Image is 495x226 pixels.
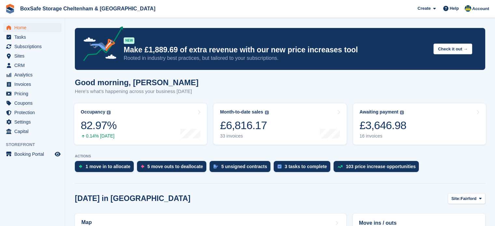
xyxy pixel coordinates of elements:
a: menu [3,70,62,79]
span: Tasks [14,33,53,42]
button: Check it out → [433,44,472,54]
span: Settings [14,117,53,126]
a: menu [3,89,62,98]
a: Preview store [54,150,62,158]
div: £6,816.17 [220,119,268,132]
p: Make £1,889.69 of extra revenue with our new price increases tool [124,45,428,55]
span: Account [472,6,489,12]
span: Invoices [14,80,53,89]
img: price_increase_opportunities-93ffe204e8149a01c8c9dc8f82e8f89637d9d84a8eef4429ea346261dce0b2c0.svg [337,165,343,168]
span: Pricing [14,89,53,98]
img: icon-info-grey-7440780725fd019a000dd9b08b2336e03edf1995a4989e88bcd33f0948082b44.svg [400,111,404,114]
a: 1 move in to allocate [75,161,137,175]
span: Create [418,5,431,12]
a: menu [3,23,62,32]
img: move_ins_to_allocate_icon-fdf77a2bb77ea45bf5b3d319d69a93e2d87916cf1d5bf7949dd705db3b84f3ca.svg [79,165,82,168]
a: menu [3,42,62,51]
span: Help [450,5,459,12]
a: menu [3,127,62,136]
a: 5 move outs to deallocate [137,161,210,175]
span: Site: [451,195,461,202]
a: Occupancy 82.97% 0.14% [DATE] [74,103,207,145]
h1: Good morning, [PERSON_NAME] [75,78,199,87]
img: icon-info-grey-7440780725fd019a000dd9b08b2336e03edf1995a4989e88bcd33f0948082b44.svg [265,111,269,114]
div: 1 move in to allocate [86,164,131,169]
p: Here's what's happening across your business [DATE] [75,88,199,95]
div: 33 invoices [220,133,268,139]
div: 82.97% [81,119,117,132]
p: Rooted in industry best practices, but tailored to your subscriptions. [124,55,428,62]
img: task-75834270c22a3079a89374b754ae025e5fb1db73e45f91037f5363f120a921f8.svg [278,165,282,168]
div: Month-to-date sales [220,109,263,115]
h2: Map [81,219,92,225]
a: menu [3,108,62,117]
p: ACTIONS [75,154,485,158]
span: Booking Portal [14,150,53,159]
span: Protection [14,108,53,117]
img: contract_signature_icon-13c848040528278c33f63329250d36e43548de30e8caae1d1a13099fd9432cc5.svg [213,165,218,168]
div: NEW [124,37,134,44]
a: menu [3,51,62,60]
h2: [DATE] in [GEOGRAPHIC_DATA] [75,194,190,203]
div: 0.14% [DATE] [81,133,117,139]
span: Fairford [461,195,476,202]
a: 3 tasks to complete [274,161,334,175]
div: £3,646.98 [360,119,406,132]
img: move_outs_to_deallocate_icon-f764333ba52eb49d3ac5e1228854f67142a1ed5810a6f6cc68b1a99e826820c5.svg [141,165,144,168]
span: Analytics [14,70,53,79]
div: 5 unsigned contracts [221,164,267,169]
a: menu [3,117,62,126]
span: CRM [14,61,53,70]
span: Capital [14,127,53,136]
img: icon-info-grey-7440780725fd019a000dd9b08b2336e03edf1995a4989e88bcd33f0948082b44.svg [107,111,111,114]
div: Awaiting payment [360,109,399,115]
span: Coupons [14,99,53,108]
span: Storefront [6,141,65,148]
a: menu [3,150,62,159]
a: menu [3,61,62,70]
button: Site: Fairford [448,193,485,204]
img: price-adjustments-announcement-icon-8257ccfd72463d97f412b2fc003d46551f7dbcb40ab6d574587a9cd5c0d94... [78,26,123,63]
a: Awaiting payment £3,646.98 16 invoices [353,103,486,145]
div: 5 move outs to deallocate [147,164,203,169]
a: Month-to-date sales £6,816.17 33 invoices [213,103,346,145]
div: 3 tasks to complete [285,164,327,169]
img: Kim Virabi [465,5,471,12]
a: menu [3,33,62,42]
a: BoxSafe Storage Cheltenham & [GEOGRAPHIC_DATA] [18,3,158,14]
a: 103 price increase opportunities [334,161,422,175]
span: Sites [14,51,53,60]
div: 103 price increase opportunities [346,164,416,169]
span: Subscriptions [14,42,53,51]
div: 16 invoices [360,133,406,139]
a: 5 unsigned contracts [210,161,274,175]
a: menu [3,99,62,108]
a: menu [3,80,62,89]
img: stora-icon-8386f47178a22dfd0bd8f6a31ec36ba5ce8667c1dd55bd0f319d3a0aa187defe.svg [5,4,15,14]
div: Occupancy [81,109,105,115]
span: Home [14,23,53,32]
